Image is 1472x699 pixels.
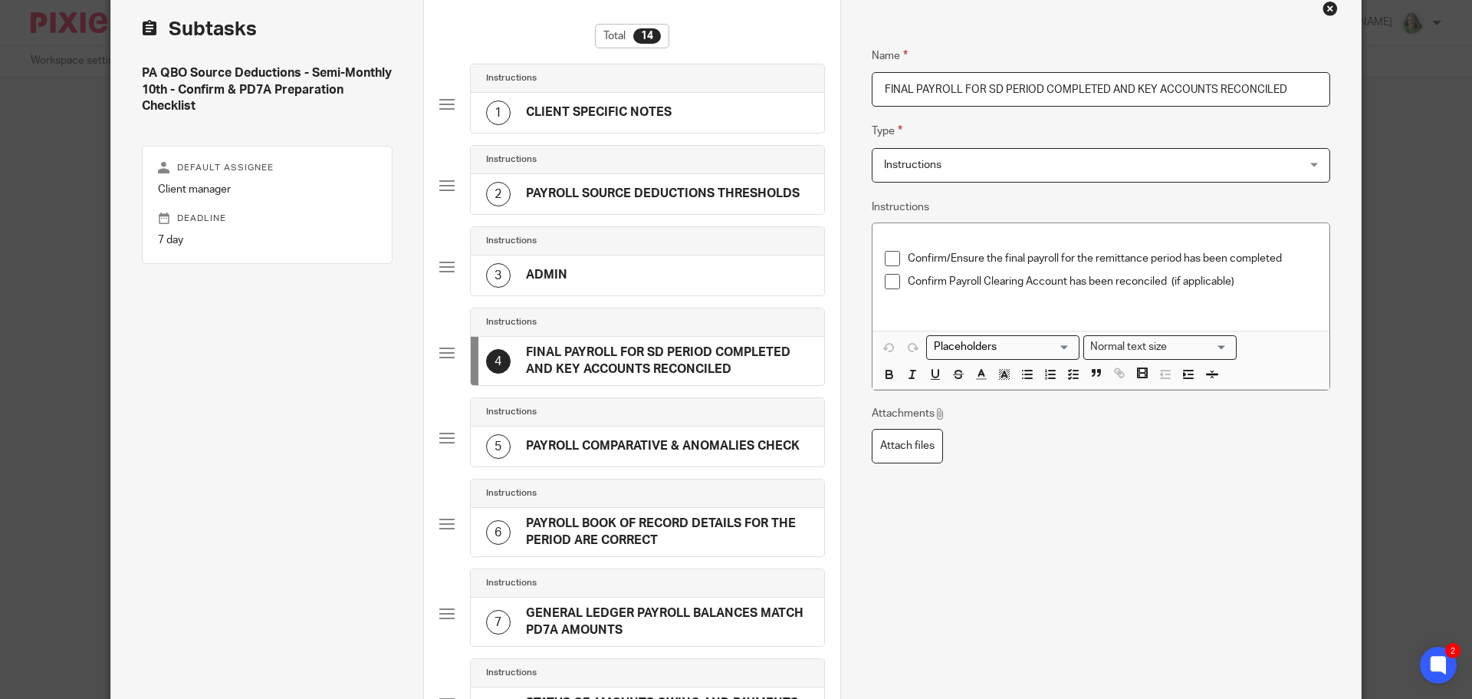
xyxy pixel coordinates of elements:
p: Client manager [158,182,376,197]
h4: PAYROLL SOURCE DEDUCTIONS THRESHOLDS [526,186,800,202]
input: Search for option [928,339,1070,355]
div: Close this dialog window [1322,1,1338,16]
h2: Subtasks [142,16,257,42]
div: Search for option [1083,335,1237,359]
p: Confirm/Ensure the final payroll for the remittance period has been completed [908,251,1317,266]
div: 3 [486,263,511,288]
h4: FINAL PAYROLL FOR SD PERIOD COMPLETED AND KEY ACCOUNTS RECONCILED [526,345,809,378]
h4: PAYROLL BOOK OF RECORD DETAILS FOR THE PERIOD ARE CORRECT [526,516,809,549]
div: 6 [486,520,511,545]
label: Attach files [872,429,943,463]
label: Name [872,47,908,64]
label: Instructions [872,199,929,215]
p: Attachments [872,406,946,421]
h4: Instructions [486,72,537,84]
div: 7 [486,610,511,635]
h4: GENERAL LEDGER PAYROLL BALANCES MATCH PD7A AMOUNTS [526,605,809,638]
div: Placeholders [926,335,1079,359]
div: Text styles [1083,335,1237,359]
div: 14 [633,28,661,44]
span: Normal text size [1087,339,1171,355]
h4: Instructions [486,667,537,679]
div: Search for option [926,335,1079,359]
h4: Instructions [486,153,537,166]
div: 1 [486,101,511,125]
input: Search for option [1172,339,1227,355]
h4: Instructions [486,316,537,328]
div: Total [595,24,669,48]
p: 7 day [158,232,376,248]
p: Deadline [158,213,376,225]
h4: CLIENT SPECIFIC NOTES [526,104,672,120]
div: 2 [1445,643,1460,658]
h4: ADMIN [526,267,567,283]
div: 4 [486,349,511,374]
label: Type [872,122,902,140]
p: Default assignee [158,162,376,174]
h4: Instructions [486,406,537,418]
div: 2 [486,182,511,206]
h4: Instructions [486,235,537,247]
h4: PA QBO Source Deductions - Semi-Monthly 10th - Confirm & PD7A Preparation Checklist [142,65,393,114]
h4: Instructions [486,577,537,589]
span: Instructions [884,160,941,170]
div: 5 [486,434,511,459]
h4: Instructions [486,487,537,500]
p: Confirm Payroll Clearing Account has been reconciled (if applicable) [908,274,1317,289]
h4: PAYROLL COMPARATIVE & ANOMALIES CHECK [526,438,800,454]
